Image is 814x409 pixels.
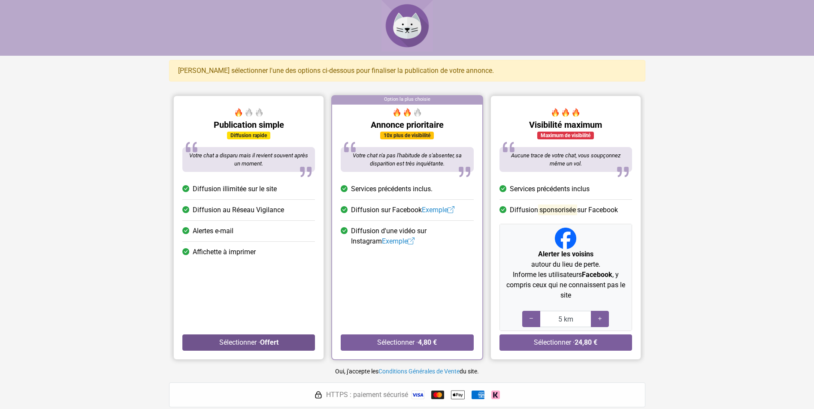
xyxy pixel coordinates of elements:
img: Facebook [555,228,576,249]
strong: Facebook [581,271,612,279]
img: Mastercard [431,391,444,399]
button: Sélectionner ·24,80 € [499,334,632,351]
a: Exemple [382,237,415,245]
span: Aucune trace de votre chat, vous soupçonnez même un vol. [511,152,620,167]
h5: Visibilité maximum [499,120,632,130]
div: Option la plus choisie [332,96,482,105]
button: Sélectionner ·4,80 € [341,334,473,351]
span: HTTPS : paiement sécurisé [326,390,408,400]
a: Exemple [422,206,454,214]
mark: sponsorisée [538,204,577,215]
button: Sélectionner ·Offert [182,334,315,351]
h5: Publication simple [182,120,315,130]
span: Diffusion d'une vidéo sur Instagram [351,226,473,247]
strong: 24,80 € [575,338,597,346]
div: 10x plus de visibilité [380,132,434,139]
img: Visa [412,391,424,399]
small: Oui, j'accepte les du site. [335,368,479,375]
img: Apple Pay [451,388,465,402]
strong: Alerter les voisins [538,250,593,258]
span: Alertes e-mail [193,226,233,236]
span: Services précédents inclus [509,184,589,194]
strong: Offert [260,338,278,346]
p: autour du lieu de perte. [503,249,628,270]
div: Maximum de visibilité [537,132,594,139]
div: [PERSON_NAME] sélectionner l'une des options ci-dessous pour finaliser la publication de votre an... [169,60,645,81]
span: Diffusion sur Facebook [509,205,617,215]
span: Diffusion au Réseau Vigilance [193,205,284,215]
p: Informe les utilisateurs , y compris ceux qui ne connaissent pas le site [503,270,628,301]
img: HTTPS : paiement sécurisé [314,391,323,399]
h5: Annonce prioritaire [341,120,473,130]
span: Affichette à imprimer [193,247,256,257]
img: Klarna [491,391,500,399]
span: Diffusion sur Facebook [351,205,454,215]
a: Conditions Générales de Vente [378,368,460,375]
img: American Express [472,391,484,399]
span: Diffusion illimitée sur le site [193,184,277,194]
span: Services précédents inclus. [351,184,433,194]
span: Votre chat n'a pas l'habitude de s'absenter, sa disparition est très inquiétante. [352,152,461,167]
span: Votre chat a disparu mais il revient souvent après un moment. [189,152,308,167]
div: Diffusion rapide [227,132,270,139]
strong: 4,80 € [418,338,437,346]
